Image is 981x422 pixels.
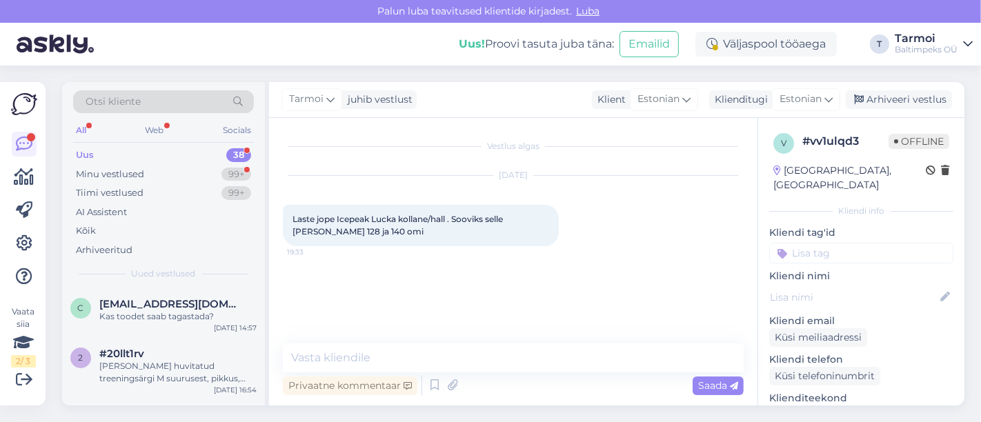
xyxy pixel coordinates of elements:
div: AI Assistent [76,205,127,219]
div: Kõik [76,224,96,238]
input: Lisa tag [769,243,953,263]
div: Klienditugi [709,92,768,107]
div: Web [143,121,167,139]
span: celenasangernebo@gmail.com [99,298,243,310]
div: Vestlus algas [283,140,744,152]
div: Privaatne kommentaar [283,376,417,395]
span: 2 [79,352,83,363]
div: 2 / 3 [11,355,36,368]
div: Küsi meiliaadressi [769,328,867,347]
div: Vaata siia [11,305,36,368]
span: Tarmoi [289,92,324,107]
p: Kliendi nimi [769,269,953,283]
span: Laste jope Icepeak Lucka kollane/hall . Sooviks selle [PERSON_NAME] 128 ja 140 omi [293,214,505,237]
div: Tiimi vestlused [76,186,143,200]
span: v [781,138,786,148]
span: c [78,303,84,313]
div: Baltimpeks OÜ [895,44,958,55]
div: Uus [76,148,94,162]
p: Kliendi tag'id [769,225,953,240]
a: TarmoiBaltimpeks OÜ [895,33,973,55]
div: [DATE] 14:57 [214,323,257,333]
span: Offline [889,134,949,149]
div: [DATE] [283,169,744,181]
span: #20llt1rv [99,348,144,360]
div: Arhiveeri vestlus [846,90,952,109]
div: 99+ [221,168,251,181]
div: [GEOGRAPHIC_DATA], [GEOGRAPHIC_DATA] [773,163,926,192]
span: Estonian [637,92,680,107]
div: Socials [220,121,254,139]
span: Otsi kliente [86,94,141,109]
div: [DATE] 16:54 [214,385,257,395]
span: Luba [572,5,604,17]
span: Uued vestlused [132,268,196,280]
div: 38 [226,148,251,162]
span: 19:33 [287,247,339,257]
div: Proovi tasuta juba täna: [459,36,614,52]
p: Kliendi telefon [769,352,953,367]
div: [PERSON_NAME] huvitatud treeningsärgi M suurusest, pikkus, rinnaümbermõõt. [99,360,257,385]
span: Estonian [780,92,822,107]
b: Uus! [459,37,485,50]
div: 99+ [221,186,251,200]
div: Arhiveeritud [76,243,132,257]
div: Tarmoi [895,33,958,44]
input: Lisa nimi [770,290,938,305]
div: Küsi telefoninumbrit [769,367,880,385]
p: Klienditeekond [769,391,953,405]
div: Väljaspool tööaega [695,32,837,57]
img: Askly Logo [11,93,37,115]
button: Emailid [620,31,679,57]
div: Kliendi info [769,205,953,217]
div: Kas toodet saab tagastada? [99,310,257,323]
p: Kliendi email [769,314,953,328]
div: # vv1ulqd3 [802,133,889,150]
div: All [73,121,89,139]
div: Minu vestlused [76,168,144,181]
div: T [870,34,889,54]
div: juhib vestlust [342,92,413,107]
div: Klient [592,92,626,107]
span: Saada [698,379,738,392]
